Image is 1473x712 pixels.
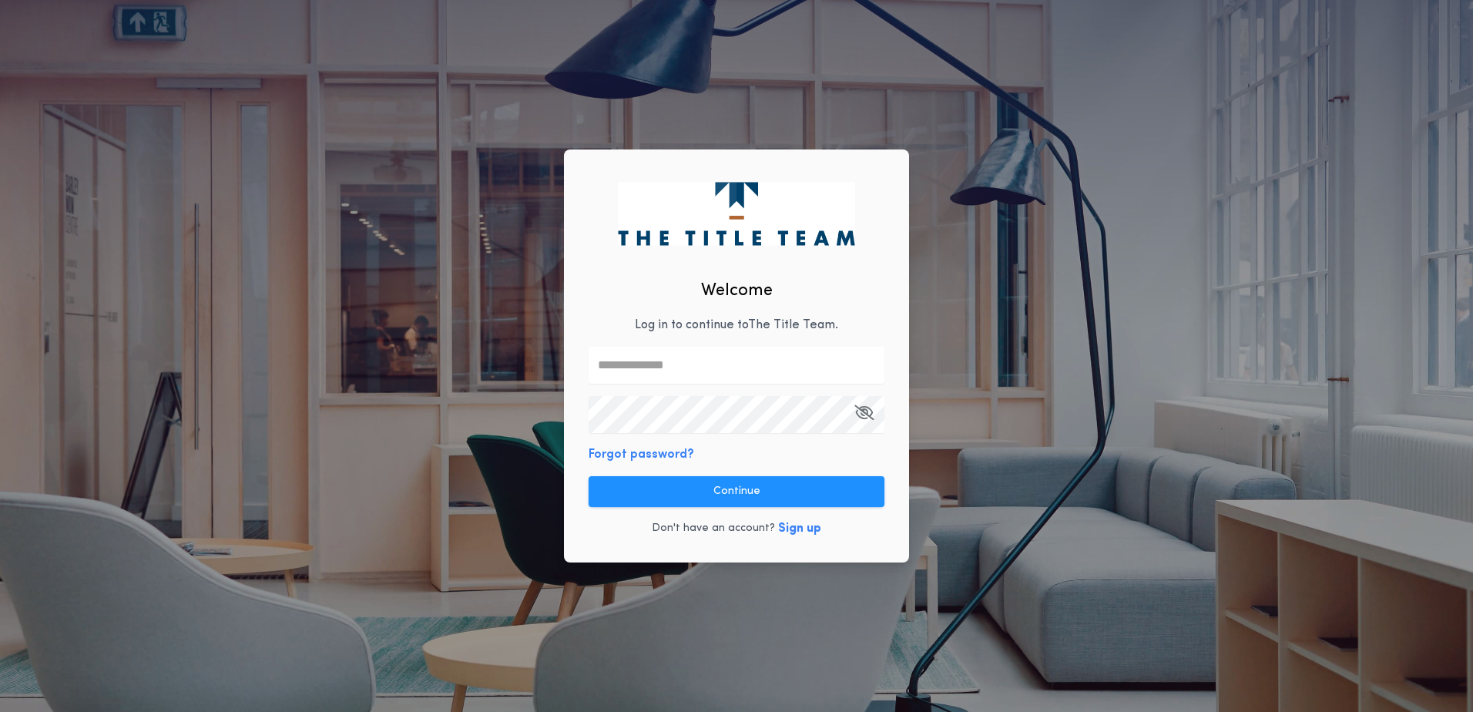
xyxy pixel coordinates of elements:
[589,476,884,507] button: Continue
[701,278,773,304] h2: Welcome
[652,521,775,536] p: Don't have an account?
[618,182,854,245] img: logo
[635,316,838,334] p: Log in to continue to The Title Team .
[589,445,694,464] button: Forgot password?
[778,519,821,538] button: Sign up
